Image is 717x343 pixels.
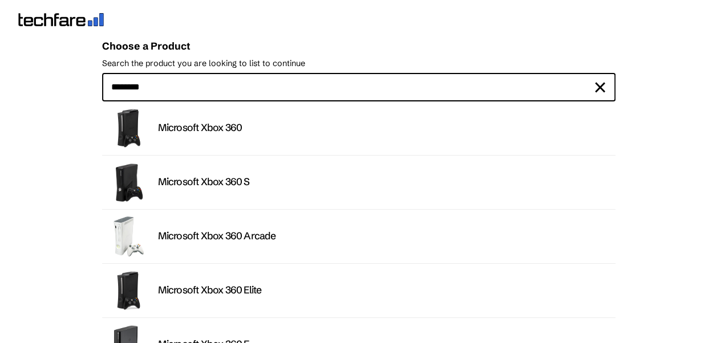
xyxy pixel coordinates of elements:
img: public [109,108,149,148]
div: Microsoft Xbox 360 Arcade [158,230,609,243]
img: techfare logo [18,13,104,26]
div: Microsoft Xbox 360 S [158,175,609,189]
img: public [109,271,149,311]
img: public [109,162,149,202]
div: Microsoft Xbox 360 Elite [158,284,609,297]
label: Search the product you are looking to list to continue [102,58,615,68]
button: × [593,74,606,100]
img: public [109,217,149,256]
div: Microsoft Xbox 360 [158,121,609,134]
h1: Choose a Product [102,40,615,52]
